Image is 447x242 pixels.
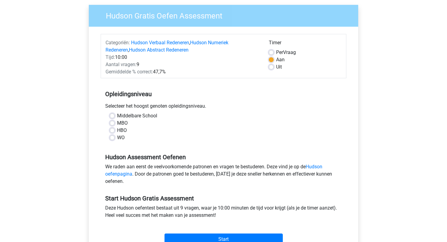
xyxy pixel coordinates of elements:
div: Selecteer het hoogst genoten opleidingsniveau. [101,103,346,112]
span: Per [276,49,283,55]
span: Tijd: [106,54,115,60]
label: Aan [276,56,285,63]
div: Timer [269,39,341,49]
label: Vraag [276,49,296,56]
span: Categoriën: [106,40,130,45]
h5: Start Hudson Gratis Assessment [105,195,342,202]
label: MBO [117,119,128,127]
label: Middelbare School [117,112,157,119]
h5: Opleidingsniveau [105,88,342,100]
a: Hudson Verbaal Redeneren [131,40,189,45]
div: 47,7% [101,68,264,76]
div: 9 [101,61,264,68]
div: Deze Hudson oefentest bestaat uit 9 vragen, waar je 10:00 minuten de tijd voor krijgt (als je de ... [101,204,346,221]
label: Uit [276,63,282,71]
span: Gemiddelde % correct: [106,69,153,75]
label: WO [117,134,125,141]
div: We raden aan eerst de veelvoorkomende patronen en vragen te bestuderen. Deze vind je op de . Door... [101,163,346,187]
span: Aantal vragen: [106,62,137,67]
label: HBO [117,127,127,134]
h3: Hudson Gratis Oefen Assessment [99,9,354,21]
div: , , [101,39,264,54]
div: 10:00 [101,54,264,61]
h5: Hudson Assessment Oefenen [105,153,342,161]
a: Hudson Abstract Redeneren [129,47,189,53]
